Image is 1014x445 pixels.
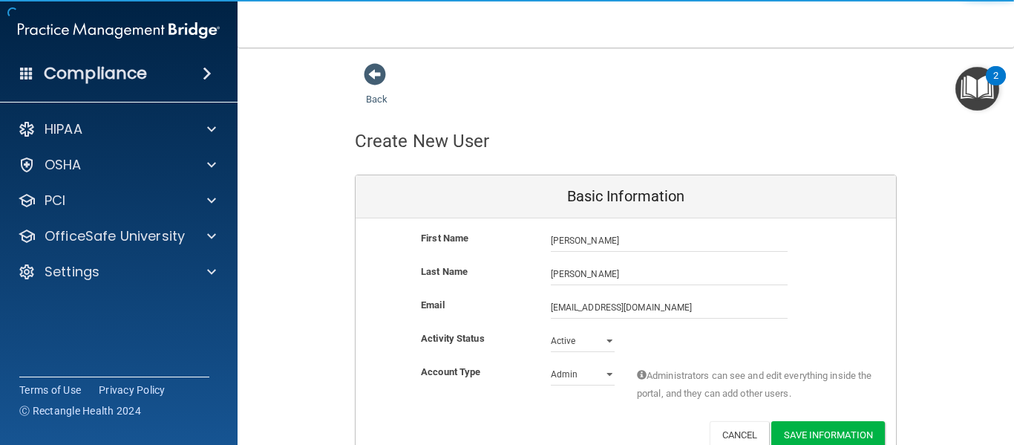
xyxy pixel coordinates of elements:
[637,367,874,403] span: Administrators can see and edit everything inside the portal, and they can add other users.
[45,192,65,209] p: PCI
[19,403,141,418] span: Ⓒ Rectangle Health 2024
[421,233,468,244] b: First Name
[45,263,99,281] p: Settings
[18,263,216,281] a: Settings
[18,120,216,138] a: HIPAA
[955,67,999,111] button: Open Resource Center, 2 new notifications
[99,383,166,397] a: Privacy Policy
[45,227,185,245] p: OfficeSafe University
[356,175,896,218] div: Basic Information
[355,131,490,151] h4: Create New User
[45,156,82,174] p: OSHA
[18,227,216,245] a: OfficeSafe University
[421,366,480,377] b: Account Type
[940,342,996,399] iframe: Drift Widget Chat Controller
[45,120,82,138] p: HIPAA
[44,63,147,84] h4: Compliance
[421,333,485,344] b: Activity Status
[18,156,216,174] a: OSHA
[421,299,445,311] b: Email
[18,192,216,209] a: PCI
[18,16,220,45] img: PMB logo
[366,76,387,105] a: Back
[993,76,998,95] div: 2
[421,266,468,277] b: Last Name
[19,383,81,397] a: Terms of Use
